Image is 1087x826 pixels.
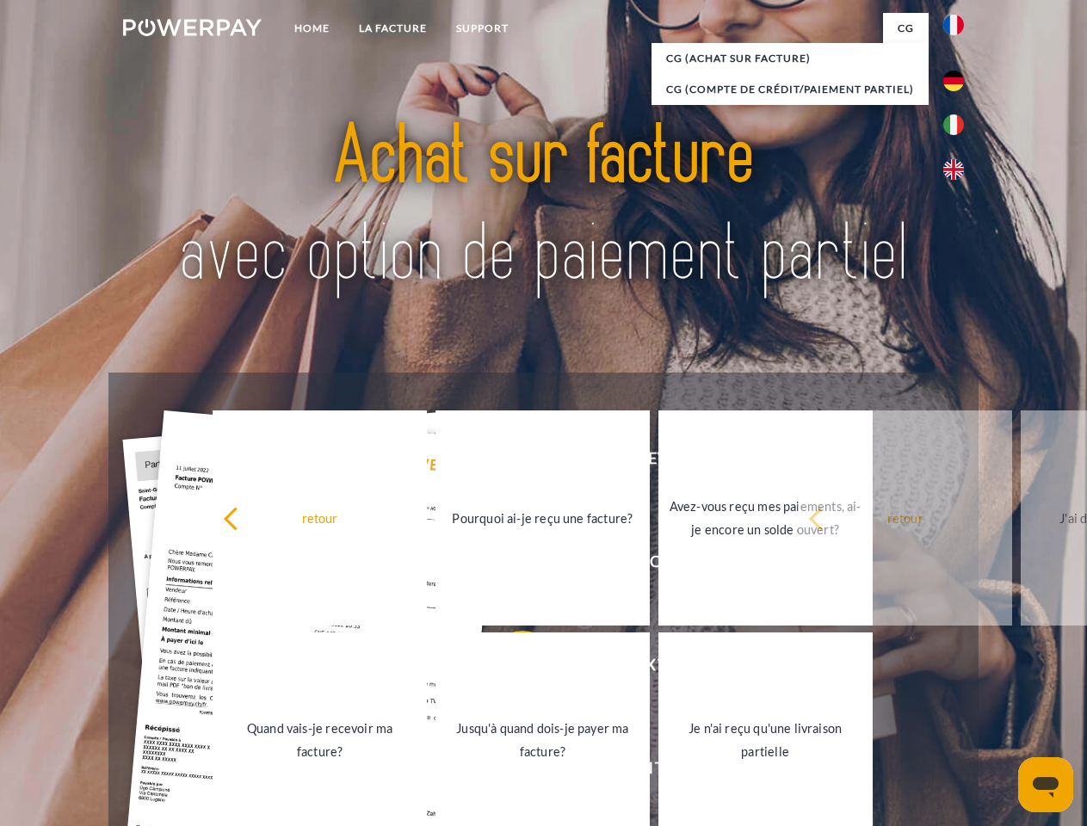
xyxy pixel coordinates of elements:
[658,410,873,626] a: Avez-vous reçu mes paiements, ai-je encore un solde ouvert?
[652,74,929,105] a: CG (Compte de crédit/paiement partiel)
[808,506,1002,529] div: retour
[123,19,262,36] img: logo-powerpay-white.svg
[943,71,964,91] img: de
[164,83,923,330] img: title-powerpay_fr.svg
[652,43,929,74] a: CG (achat sur facture)
[943,159,964,180] img: en
[943,114,964,135] img: it
[1018,757,1073,812] iframe: Bouton de lancement de la fenêtre de messagerie
[344,13,442,44] a: LA FACTURE
[669,717,862,763] div: Je n'ai reçu qu'une livraison partielle
[669,495,862,541] div: Avez-vous reçu mes paiements, ai-je encore un solde ouvert?
[446,506,639,529] div: Pourquoi ai-je reçu une facture?
[223,506,417,529] div: retour
[442,13,523,44] a: Support
[943,15,964,35] img: fr
[446,717,639,763] div: Jusqu'à quand dois-je payer ma facture?
[280,13,344,44] a: Home
[223,717,417,763] div: Quand vais-je recevoir ma facture?
[883,13,929,44] a: CG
